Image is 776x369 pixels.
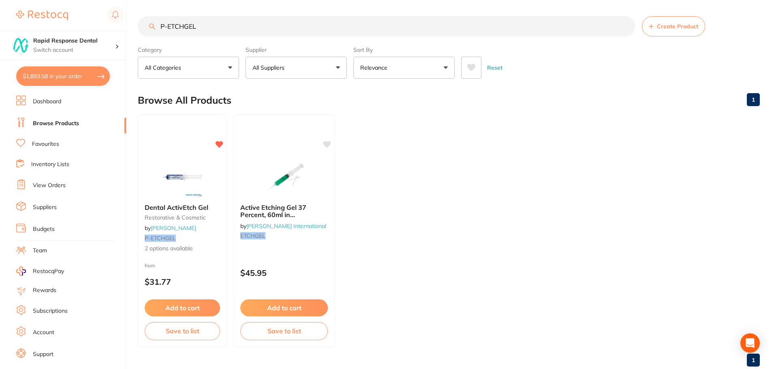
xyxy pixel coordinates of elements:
[240,222,326,230] span: by
[747,352,760,368] a: 1
[32,140,59,148] a: Favourites
[258,157,310,197] img: Active Etching Gel 37 Percent, 60ml in Syringe
[145,299,220,316] button: Add to cart
[33,328,54,337] a: Account
[16,267,64,276] a: RestocqPay
[485,57,505,79] button: Reset
[252,64,288,72] p: All Suppliers
[138,46,239,53] label: Category
[145,224,196,232] span: by
[145,64,184,72] p: All Categories
[138,16,635,36] input: Search Products
[33,181,66,190] a: View Orders
[145,262,155,269] span: from
[747,92,760,108] a: 1
[145,277,220,286] p: $31.77
[16,267,26,276] img: RestocqPay
[246,46,347,53] label: Supplier
[31,160,69,169] a: Inventory Lists
[360,64,391,72] p: Relevance
[240,203,310,226] span: Active Etching Gel 37 Percent, 60ml in [GEOGRAPHIC_DATA]
[33,267,64,275] span: RestocqPay
[33,225,55,233] a: Budgets
[33,286,56,294] a: Rewards
[240,232,265,239] em: ETCHGEL
[740,333,760,353] div: Open Intercom Messenger
[657,23,698,30] span: Create Product
[16,66,110,86] button: $1,893.58 in your order
[33,350,53,358] a: Support
[145,214,220,221] small: restorative & cosmetic
[145,245,220,253] span: 2 options available
[240,204,328,219] b: Active Etching Gel 37 Percent, 60ml in Syringe
[642,16,705,36] button: Create Product
[16,6,68,25] a: Restocq Logo
[246,57,347,79] button: All Suppliers
[33,119,79,128] a: Browse Products
[240,268,328,277] p: $45.95
[156,157,209,197] img: Dental ActivEtch Gel
[353,57,455,79] button: Relevance
[145,235,176,242] em: P-ETCHGEL
[33,307,68,315] a: Subscriptions
[13,37,29,53] img: Rapid Response Dental
[145,203,208,211] span: Dental ActivEtch Gel
[33,247,47,255] a: Team
[33,98,61,106] a: Dashboard
[138,57,239,79] button: All Categories
[240,299,328,316] button: Add to cart
[33,37,115,45] h4: Rapid Response Dental
[16,11,68,20] img: Restocq Logo
[145,204,220,211] b: Dental ActivEtch Gel
[246,222,326,230] a: [PERSON_NAME] International
[138,95,231,106] h2: Browse All Products
[353,46,455,53] label: Sort By
[145,322,220,340] button: Save to list
[151,224,196,232] a: [PERSON_NAME]
[240,322,328,340] button: Save to list
[33,203,57,211] a: Suppliers
[33,46,115,54] p: Switch account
